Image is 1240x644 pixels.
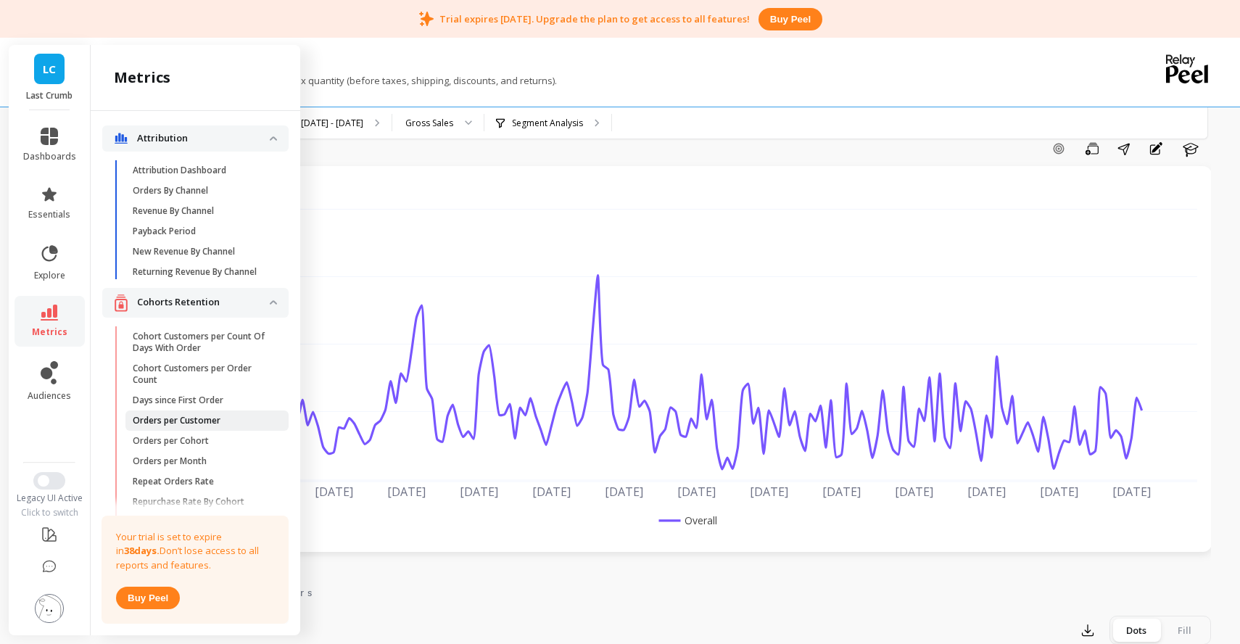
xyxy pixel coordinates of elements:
[114,67,170,88] h2: metrics
[23,90,76,102] p: Last Crumb
[439,12,750,25] p: Trial expires [DATE]. Upgrade the plan to get access to all features!
[33,472,65,490] button: Switch to New UI
[23,151,76,162] span: dashboards
[114,133,128,144] img: navigation item icon
[137,131,270,146] p: Attribution
[133,246,235,257] p: New Revenue By Channel
[124,544,160,557] strong: 38 days.
[759,8,822,30] button: Buy peel
[28,390,71,402] span: audiences
[34,270,65,281] span: explore
[122,74,557,87] p: Sum of gross sales = product price x quantity (before taxes, shipping, discounts, and returns).
[270,300,277,305] img: down caret icon
[133,185,208,197] p: Orders By Channel
[133,165,226,176] p: Attribution Dashboard
[133,455,207,467] p: Orders per Month
[133,226,196,237] p: Payback Period
[405,116,453,130] div: Gross Sales
[133,205,214,217] p: Revenue By Channel
[1160,619,1208,642] div: Fill
[133,415,220,426] p: Orders per Customer
[116,530,274,573] p: Your trial is set to expire in Don’t lose access to all reports and features.
[133,496,244,508] p: Repurchase Rate By Cohort
[512,117,583,129] p: Segment Analysis
[114,294,128,312] img: navigation item icon
[133,476,214,487] p: Repeat Orders Rate
[32,326,67,338] span: metrics
[122,574,1211,607] nav: Tabs
[1112,619,1160,642] div: Dots
[133,266,257,278] p: Returning Revenue By Channel
[133,331,271,354] p: Cohort Customers per Count Of Days With Order
[270,136,277,141] img: down caret icon
[9,492,91,504] div: Legacy UI Active
[133,363,271,386] p: Cohort Customers per Order Count
[137,295,270,310] p: Cohorts Retention
[35,594,64,623] img: profile picture
[116,587,180,609] button: Buy peel
[9,507,91,519] div: Click to switch
[28,209,70,220] span: essentials
[133,435,209,447] p: Orders per Cohort
[43,61,56,78] span: LC
[133,395,223,406] p: Days since First Order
